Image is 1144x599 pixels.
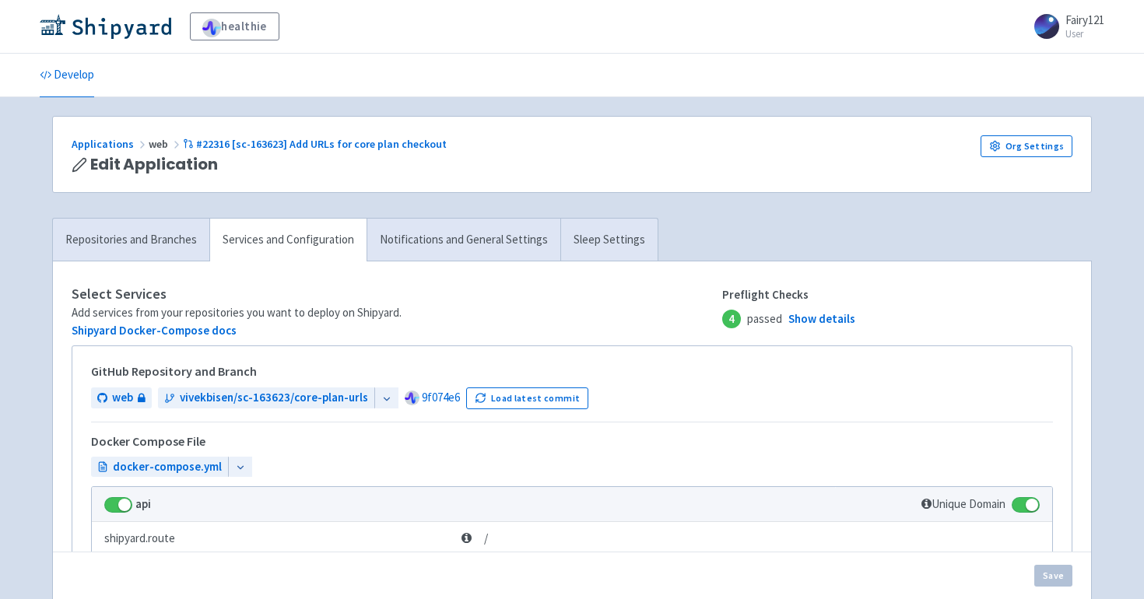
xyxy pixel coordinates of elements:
[722,310,741,328] span: 4
[90,156,218,173] span: Edit Application
[367,219,560,261] a: Notifications and General Settings
[422,390,460,405] a: 9f074e6
[112,389,133,407] span: web
[72,304,722,322] div: Add services from your repositories you want to deploy on Shipyard.
[466,387,588,409] button: Load latest commit
[40,14,171,39] img: Shipyard logo
[149,137,183,151] span: web
[91,387,152,408] a: web
[91,365,1053,379] h5: GitHub Repository and Branch
[921,496,1005,511] span: Unique Domain
[788,310,855,328] a: Show details
[1034,565,1072,587] button: Save
[92,521,457,555] td: shipyard.route
[209,219,367,261] a: Services and Configuration
[91,457,228,478] a: docker-compose.yml
[722,286,855,304] span: Preflight Checks
[1065,29,1104,39] small: User
[91,435,205,449] h5: Docker Compose File
[1025,14,1104,39] a: Fairy121 User
[40,54,94,97] a: Develop
[560,219,658,261] a: Sleep Settings
[53,219,209,261] a: Repositories and Branches
[72,286,722,302] h4: Select Services
[722,310,855,328] span: passed
[190,12,279,40] a: healthie
[135,496,151,511] strong: api
[72,137,149,151] a: Applications
[183,137,449,151] a: #22316 [sc-163623] Add URLs for core plan checkout
[461,530,488,548] span: /
[158,387,374,408] a: vivekbisen/sc-163623/core-plan-urls
[180,389,368,407] span: vivekbisen/sc-163623/core-plan-urls
[981,135,1072,157] a: Org Settings
[72,323,237,338] a: Shipyard Docker-Compose docs
[1065,12,1104,27] span: Fairy121
[113,458,222,476] span: docker-compose.yml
